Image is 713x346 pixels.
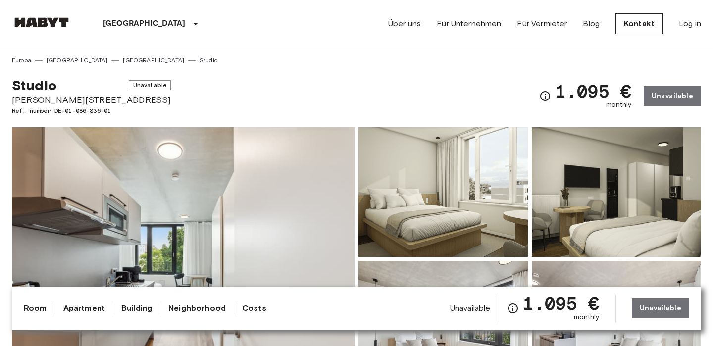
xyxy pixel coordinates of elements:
[168,302,226,314] a: Neighborhood
[388,18,421,30] a: Über uns
[12,94,171,106] span: [PERSON_NAME][STREET_ADDRESS]
[679,18,701,30] a: Log in
[12,106,171,115] span: Ref. number DE-01-086-336-01
[574,312,600,322] span: monthly
[437,18,501,30] a: Für Unternehmen
[539,90,551,102] svg: Check cost overview for full price breakdown. Please note that discounts apply to new joiners onl...
[450,303,491,314] span: Unavailable
[47,56,108,65] a: [GEOGRAPHIC_DATA]
[12,56,31,65] a: Europa
[242,302,266,314] a: Costs
[606,100,632,110] span: monthly
[555,82,632,100] span: 1.095 €
[12,77,56,94] span: Studio
[200,56,217,65] a: Studio
[129,80,171,90] span: Unavailable
[523,295,600,312] span: 1.095 €
[123,56,184,65] a: [GEOGRAPHIC_DATA]
[103,18,186,30] p: [GEOGRAPHIC_DATA]
[532,127,701,257] img: Picture of unit DE-01-086-336-01
[63,302,105,314] a: Apartment
[121,302,152,314] a: Building
[12,17,71,27] img: Habyt
[517,18,567,30] a: Für Vermieter
[583,18,600,30] a: Blog
[24,302,47,314] a: Room
[358,127,528,257] img: Picture of unit DE-01-086-336-01
[507,302,519,314] svg: Check cost overview for full price breakdown. Please note that discounts apply to new joiners onl...
[615,13,663,34] a: Kontakt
